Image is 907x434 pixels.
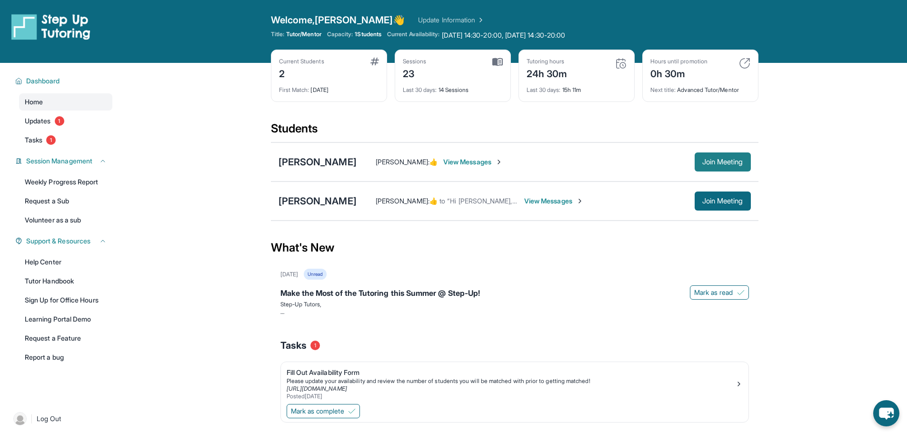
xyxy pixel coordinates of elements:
a: Volunteer as a sub [19,212,112,229]
div: Fill Out Availability Form [287,368,735,377]
a: Updates1 [19,112,112,130]
span: View Messages [443,157,503,167]
span: Join Meeting [702,159,743,165]
img: logo [11,13,90,40]
span: Tutor/Mentor [286,30,321,38]
span: | [30,413,33,424]
img: card [739,58,750,69]
div: Unread [304,269,327,280]
a: [URL][DOMAIN_NAME] [287,385,347,392]
div: [DATE] [279,81,379,94]
a: Learning Portal Demo [19,311,112,328]
a: Fill Out Availability FormPlease update your availability and review the number of students you w... [281,362,748,402]
a: Sign Up for Office Hours [19,292,112,309]
img: Chevron-Right [576,197,584,205]
a: |Log Out [10,408,112,429]
img: card [615,58,627,69]
img: Mark as read [737,289,745,296]
a: Report a bug [19,349,112,366]
div: [PERSON_NAME] [279,155,357,169]
span: View Messages [524,196,584,206]
span: [PERSON_NAME] : [376,158,429,166]
span: Current Availability: [387,30,439,40]
div: Posted [DATE] [287,393,735,400]
div: 24h 30m [527,65,568,81]
div: Current Students [279,58,324,65]
a: Request a Feature [19,330,112,347]
a: Help Center [19,253,112,271]
span: 👍 [429,158,438,166]
p: Step-Up Tutors, [280,301,749,308]
div: 15h 11m [527,81,627,94]
span: [DATE] 14:30-20:00, [DATE] 14:30-20:00 [442,30,566,40]
span: Next title : [650,86,676,93]
a: Tasks1 [19,131,112,149]
img: Chevron-Right [495,158,503,166]
span: 1 [46,135,56,145]
span: First Match : [279,86,309,93]
span: Last 30 days : [403,86,437,93]
div: Students [271,121,758,142]
button: Mark as complete [287,404,360,418]
span: Support & Resources [26,236,90,246]
div: Please update your availability and review the number of students you will be matched with prior ... [287,377,735,385]
span: Log Out [37,414,61,424]
div: What's New [271,227,758,269]
button: chat-button [873,400,899,426]
span: Join Meeting [702,198,743,204]
span: Mark as complete [291,406,344,416]
div: Make the Most of the Tutoring this Summer @ Step-Up! [280,287,749,301]
button: Join Meeting [695,152,751,172]
span: Last 30 days : [527,86,561,93]
div: [DATE] [280,271,298,278]
a: Update Information [418,15,485,25]
img: card [370,58,379,65]
span: Capacity: [327,30,353,38]
button: Session Management [22,156,107,166]
div: 2 [279,65,324,81]
div: Hours until promotion [650,58,708,65]
button: Mark as read [690,285,749,300]
button: Dashboard [22,76,107,86]
img: Mark as complete [348,407,356,415]
span: 1 [310,341,320,350]
span: Session Management [26,156,92,166]
span: Updates [25,116,51,126]
img: user-img [13,412,27,425]
img: Chevron Right [475,15,485,25]
span: 1 Students [355,30,381,38]
span: Dashboard [26,76,60,86]
span: Welcome, [PERSON_NAME] 👋 [271,13,405,27]
span: Home [25,97,43,107]
div: 23 [403,65,427,81]
a: Home [19,93,112,111]
span: Tasks [25,135,42,145]
div: Tutoring hours [527,58,568,65]
a: Tutor Handbook [19,273,112,290]
div: 0h 30m [650,65,708,81]
button: Join Meeting [695,192,751,211]
div: 14 Sessions [403,81,503,94]
img: card [492,58,503,66]
a: Request a Sub [19,192,112,210]
button: Support & Resources [22,236,107,246]
span: Mark as read [694,288,733,297]
div: Advanced Tutor/Mentor [650,81,750,94]
span: Title: [271,30,284,38]
div: [PERSON_NAME] [279,194,357,208]
span: [PERSON_NAME] : [376,197,429,205]
a: Weekly Progress Report [19,173,112,191]
div: Sessions [403,58,427,65]
span: 1 [55,116,64,126]
span: Tasks [280,339,307,352]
